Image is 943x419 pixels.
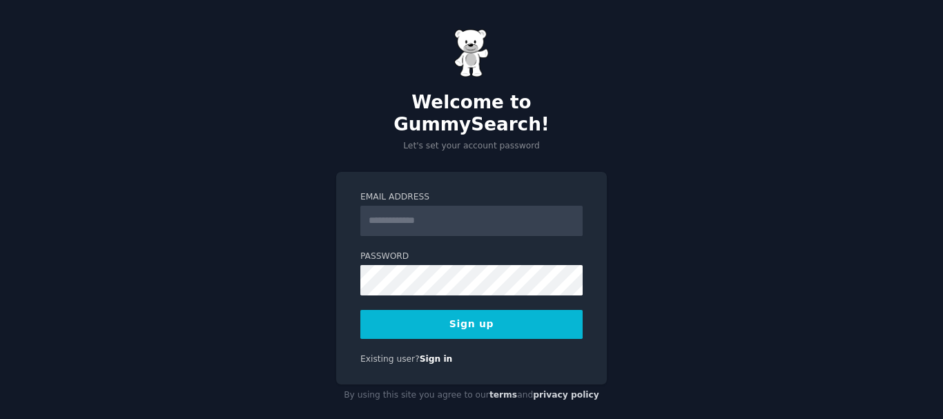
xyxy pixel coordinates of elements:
a: terms [489,390,517,400]
button: Sign up [360,310,583,339]
a: Sign in [420,354,453,364]
div: By using this site you agree to our and [336,384,607,407]
a: privacy policy [533,390,599,400]
label: Email Address [360,191,583,204]
span: Existing user? [360,354,420,364]
p: Let's set your account password [336,140,607,153]
img: Gummy Bear [454,29,489,77]
label: Password [360,251,583,263]
h2: Welcome to GummySearch! [336,92,607,135]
